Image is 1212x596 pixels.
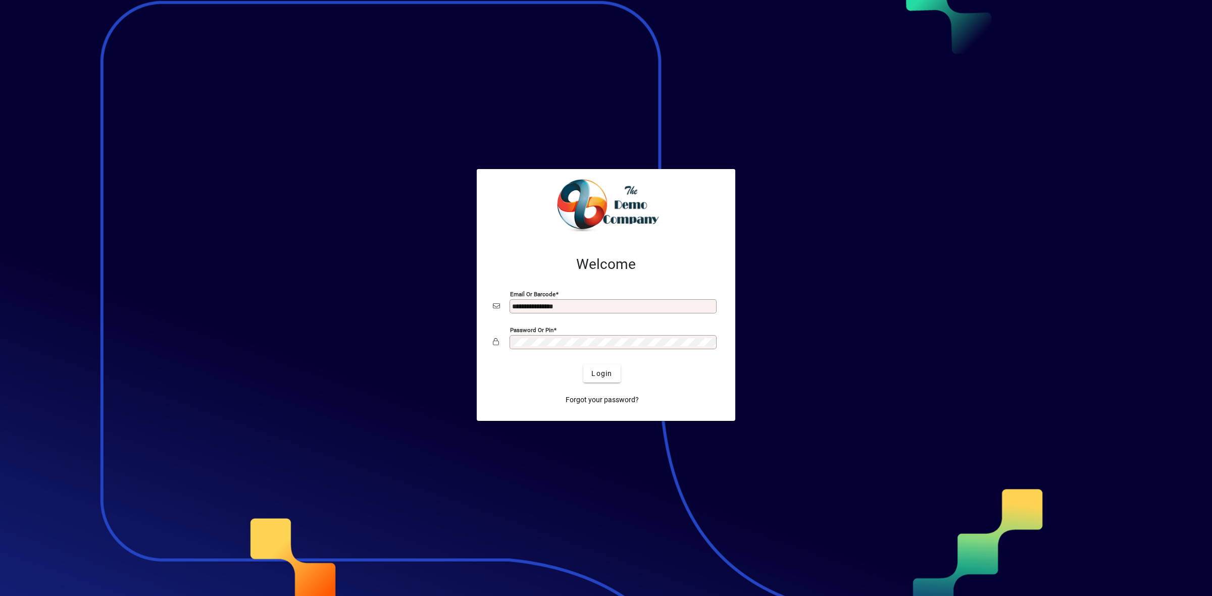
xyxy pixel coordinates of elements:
[591,368,612,379] span: Login
[583,364,620,383] button: Login
[493,256,719,273] h2: Welcome
[510,327,553,334] mat-label: Password or Pin
[562,391,643,409] a: Forgot your password?
[510,291,555,298] mat-label: Email or Barcode
[566,395,639,405] span: Forgot your password?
